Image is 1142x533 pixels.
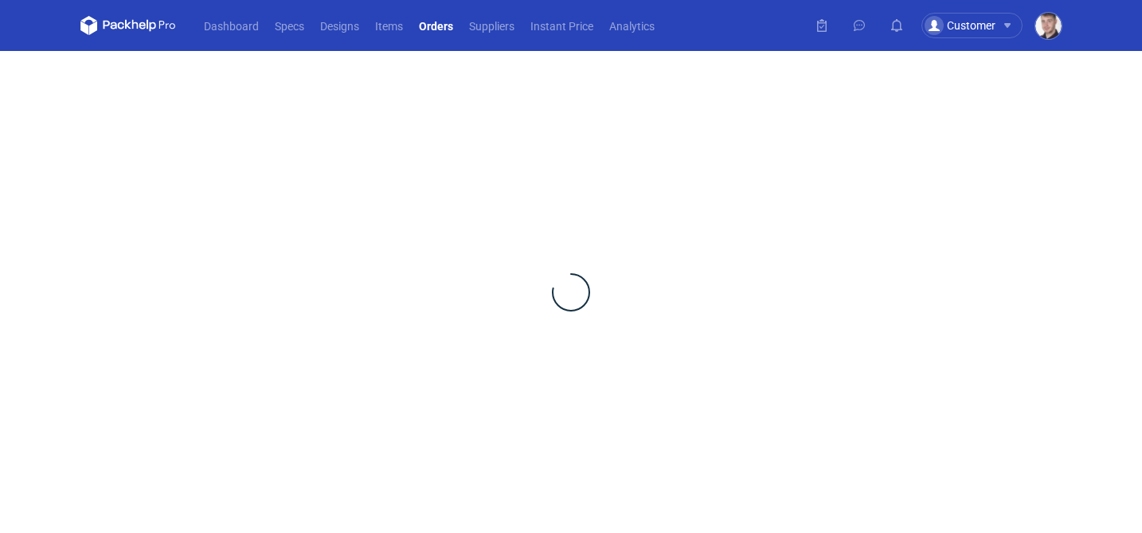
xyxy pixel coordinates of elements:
[80,16,176,35] svg: Packhelp Pro
[312,16,367,35] a: Designs
[925,16,995,35] div: Customer
[921,13,1035,38] button: Customer
[1035,13,1062,39] img: Maciej Sikora
[522,16,601,35] a: Instant Price
[601,16,663,35] a: Analytics
[461,16,522,35] a: Suppliers
[196,16,267,35] a: Dashboard
[367,16,411,35] a: Items
[267,16,312,35] a: Specs
[411,16,461,35] a: Orders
